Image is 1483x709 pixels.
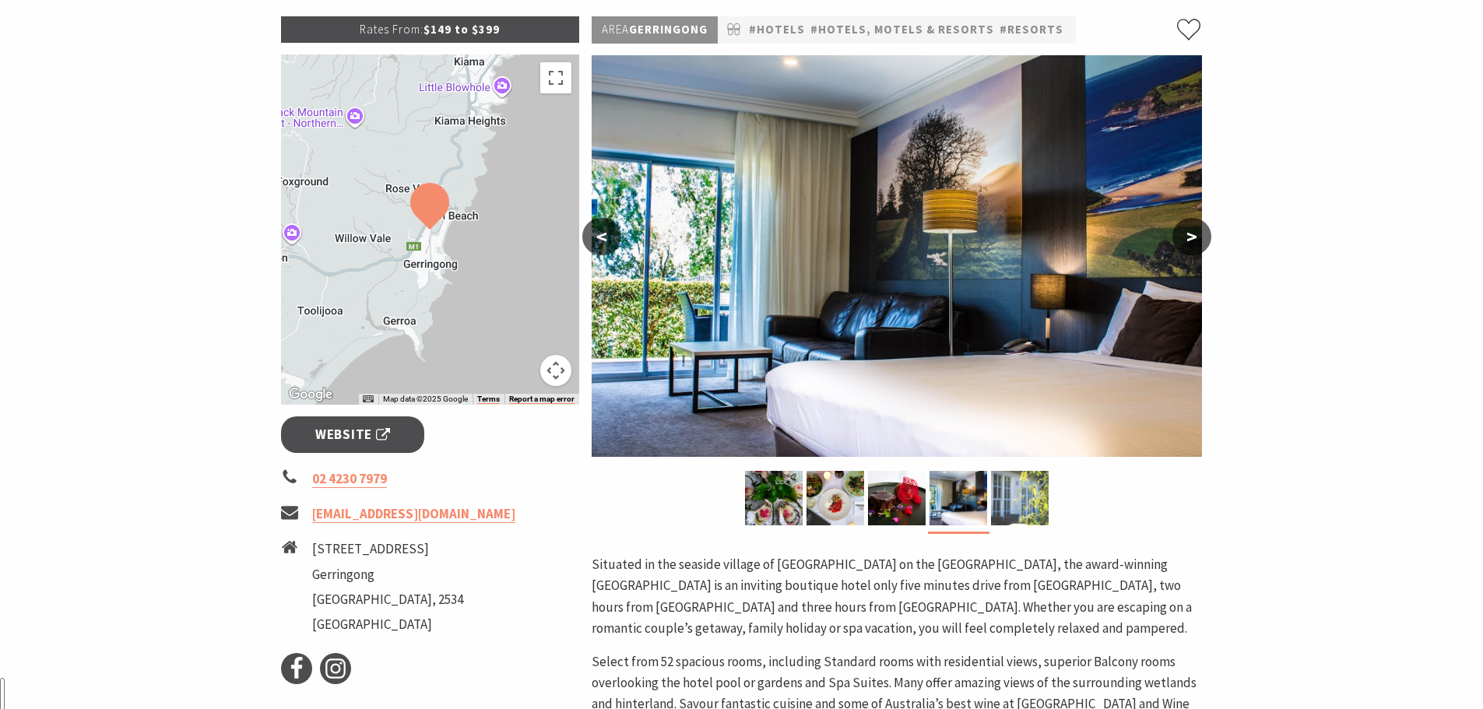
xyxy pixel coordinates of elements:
[360,22,423,37] span: Rates From:
[312,614,463,635] li: [GEOGRAPHIC_DATA]
[592,55,1202,457] img: Mercure Gerringong Rooms
[745,471,803,525] img: Bella Char Dining
[930,471,987,525] img: Mercure Gerringong Rooms
[383,395,468,403] span: Map data ©2025 Google
[807,471,864,525] img: Bella Char Dining
[315,424,390,445] span: Website
[312,564,463,585] li: Gerringong
[281,16,580,43] p: $149 to $399
[312,505,515,523] a: [EMAIL_ADDRESS][DOMAIN_NAME]
[363,394,374,405] button: Keyboard shortcuts
[582,218,621,255] button: <
[602,22,629,37] span: Area
[540,62,571,93] button: Toggle fullscreen view
[285,384,336,405] a: Open this area in Google Maps (opens a new window)
[1172,218,1211,255] button: >
[312,589,463,610] li: [GEOGRAPHIC_DATA], 2534
[281,416,425,453] a: Website
[592,16,718,44] p: Gerringong
[477,395,500,404] a: Terms (opens in new tab)
[509,395,575,404] a: Report a map error
[991,471,1049,525] img: Restaurant
[1000,20,1063,40] a: #Resorts
[810,20,994,40] a: #Hotels, Motels & Resorts
[868,471,926,525] img: Bella Char Dining
[312,539,463,560] li: [STREET_ADDRESS]
[749,20,805,40] a: #Hotels
[312,470,387,488] a: 02 4230 7979
[285,384,336,405] img: Google
[540,355,571,386] button: Map camera controls
[592,554,1202,639] p: Situated in the seaside village of [GEOGRAPHIC_DATA] on the [GEOGRAPHIC_DATA], the award-winning ...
